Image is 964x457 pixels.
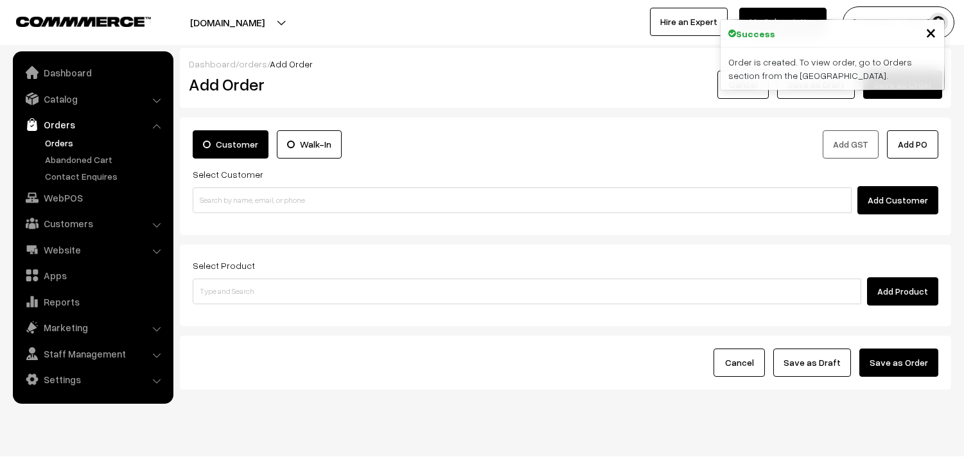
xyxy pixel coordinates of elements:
[925,20,936,44] span: ×
[239,58,267,69] a: orders
[16,238,169,261] a: Website
[193,187,852,213] input: Search by name, email, or phone
[859,349,938,377] button: Save as Order
[189,74,427,94] h2: Add Order
[193,168,263,181] label: Select Customer
[270,58,313,69] span: Add Order
[867,277,938,306] button: Add Product
[16,113,169,136] a: Orders
[823,130,879,159] button: Add GST
[145,6,310,39] button: [DOMAIN_NAME]
[16,87,169,110] a: Catalog
[739,8,827,36] a: My Subscription
[16,61,169,84] a: Dashboard
[16,13,128,28] a: COMMMERCE
[16,186,169,209] a: WebPOS
[193,259,255,272] label: Select Product
[16,212,169,235] a: Customers
[16,342,169,365] a: Staff Management
[843,6,954,39] button: [PERSON_NAME] s…
[736,27,775,40] strong: Success
[925,22,936,42] button: Close
[16,264,169,287] a: Apps
[714,349,765,377] button: Cancel
[717,71,769,99] button: Cancel
[887,130,938,159] button: Add PO
[42,136,169,150] a: Orders
[721,47,944,90] div: Order is created. To view order, go to Orders section from the [GEOGRAPHIC_DATA].
[189,58,236,69] a: Dashboard
[42,169,169,183] a: Contact Enquires
[929,13,948,32] img: user
[773,349,851,377] button: Save as Draft
[16,316,169,339] a: Marketing
[857,186,938,214] button: Add Customer
[42,153,169,166] a: Abandoned Cart
[193,279,861,304] input: Type and Search
[16,368,169,391] a: Settings
[16,290,169,313] a: Reports
[277,130,342,159] label: Walk-In
[650,8,728,36] a: Hire an Expert
[189,57,942,71] div: / /
[16,17,151,26] img: COMMMERCE
[193,130,268,159] label: Customer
